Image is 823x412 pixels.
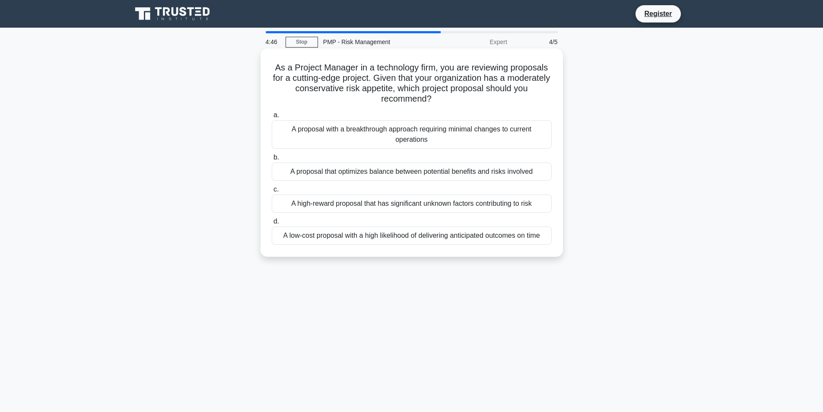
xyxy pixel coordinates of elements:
a: Stop [286,37,318,48]
div: 4/5 [512,33,563,51]
div: A low-cost proposal with a high likelihood of delivering anticipated outcomes on time [272,227,552,245]
span: c. [273,185,279,193]
div: A proposal that optimizes balance between potential benefits and risks involved [272,163,552,181]
div: PMP - Risk Management [318,33,437,51]
span: b. [273,153,279,161]
span: d. [273,217,279,225]
span: a. [273,111,279,118]
div: Expert [437,33,512,51]
div: A high-reward proposal that has significant unknown factors contributing to risk [272,195,552,213]
h5: As a Project Manager in a technology firm, you are reviewing proposals for a cutting-edge project... [271,62,553,105]
div: A proposal with a breakthrough approach requiring minimal changes to current operations [272,120,552,149]
div: 4:46 [261,33,286,51]
a: Register [639,8,677,19]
